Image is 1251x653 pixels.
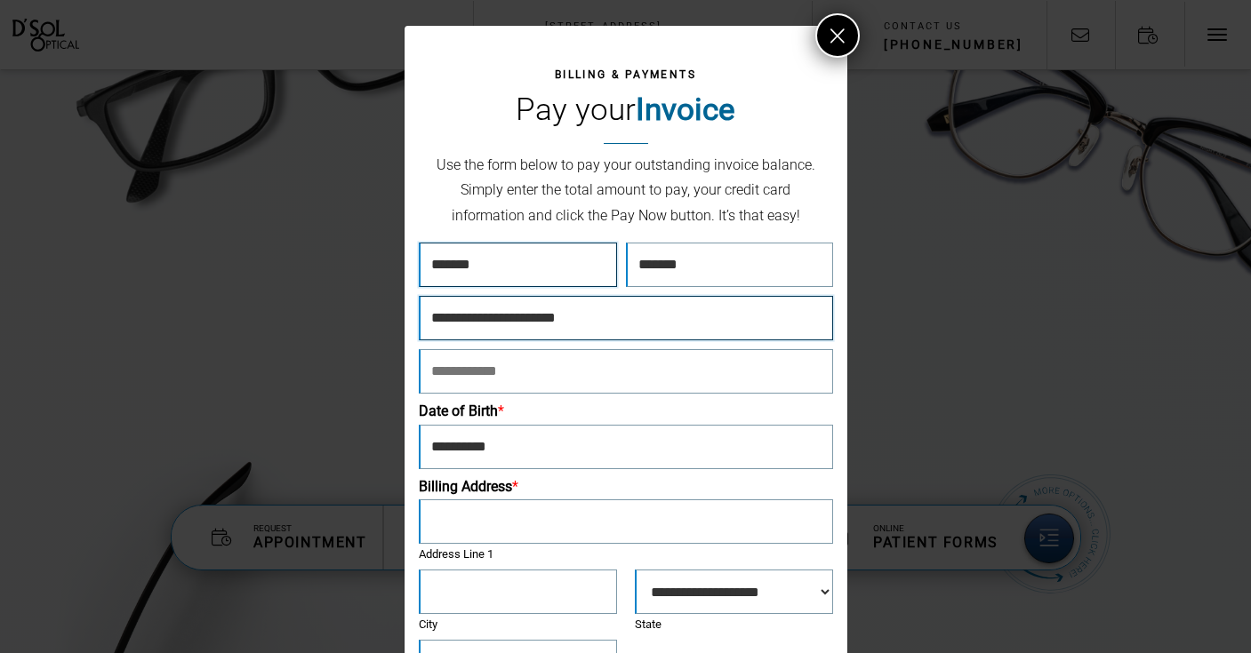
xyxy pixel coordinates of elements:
p: Use the form below to pay your outstanding invoice balance. Simply enter the total amount to pay,... [428,153,824,229]
label: Date of Birth [419,402,833,421]
label: State [635,617,833,633]
label: Billing Address [419,478,833,497]
strong: Invoice [636,92,735,128]
input: Phone [419,349,833,394]
h2: Pay your [428,87,824,144]
label: Address Line 1 [419,547,833,562]
h4: Billing & Payments [428,67,824,83]
label: City [419,617,617,633]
